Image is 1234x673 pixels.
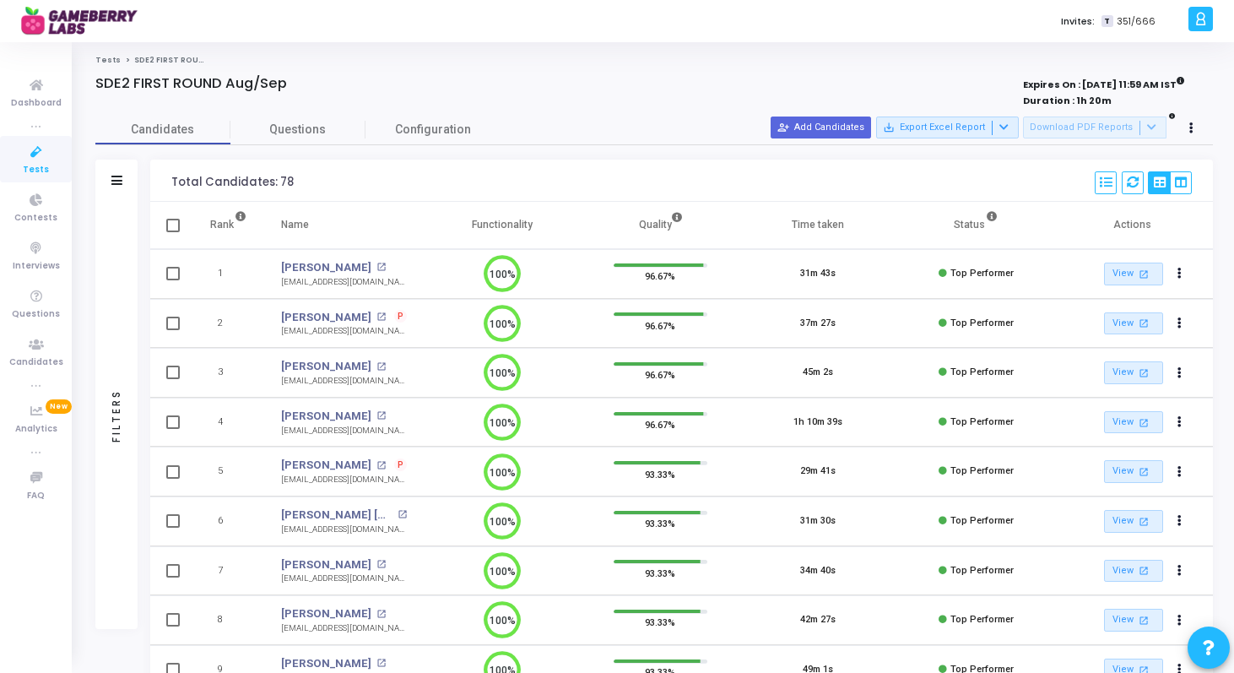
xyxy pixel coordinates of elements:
div: [EMAIL_ADDRESS][DOMAIN_NAME] [281,325,407,338]
div: 31m 43s [800,267,836,281]
a: Tests [95,55,121,65]
img: logo [21,4,148,38]
mat-icon: open_in_new [376,411,386,421]
div: Filters [109,323,124,508]
td: 5 [192,447,264,497]
mat-icon: open_in_new [1136,415,1150,430]
button: Download PDF Reports [1023,117,1166,138]
mat-icon: open_in_new [1136,563,1150,578]
a: [PERSON_NAME] [281,408,371,425]
span: Tests [23,163,49,177]
strong: Duration : 1h 20m [1023,94,1112,107]
span: Analytics [15,422,57,437]
a: View [1104,460,1163,483]
button: Actions [1168,559,1192,583]
mat-icon: save_alt [883,122,895,133]
div: [EMAIL_ADDRESS][DOMAIN_NAME] [281,425,407,437]
a: View [1104,609,1163,632]
mat-icon: open_in_new [376,659,386,668]
div: 37m 27s [800,317,836,331]
a: [PERSON_NAME] [281,358,371,375]
button: Export Excel Report [876,117,1019,138]
button: Actions [1168,609,1192,632]
span: P [398,310,403,323]
span: 96.67% [645,268,675,285]
mat-icon: open_in_new [1136,316,1150,330]
span: Questions [12,307,60,322]
mat-icon: open_in_new [1136,514,1150,529]
span: Top Performer [950,614,1014,625]
span: Interviews [13,259,60,274]
div: Time taken [792,215,844,234]
span: SDE2 FIRST ROUND Aug/Sep [134,55,248,65]
button: Actions [1168,361,1192,385]
a: View [1104,510,1163,533]
button: Actions [1168,312,1192,335]
a: [PERSON_NAME] [PERSON_NAME] [281,507,392,524]
mat-icon: open_in_new [376,263,386,272]
mat-icon: open_in_new [1136,613,1150,627]
a: [PERSON_NAME] [281,259,371,276]
div: [EMAIL_ADDRESS][DOMAIN_NAME] [281,622,407,635]
mat-icon: open_in_new [1136,267,1150,281]
a: [PERSON_NAME] [281,556,371,573]
a: View [1104,411,1163,434]
span: 96.67% [645,366,675,383]
button: Add Candidates [771,117,871,138]
span: P [398,459,403,472]
td: 2 [192,299,264,349]
div: [EMAIL_ADDRESS][DOMAIN_NAME] [281,474,407,486]
span: Top Performer [950,416,1014,427]
span: 93.33% [645,465,675,482]
span: 351/666 [1117,14,1156,29]
th: Actions [1055,202,1213,249]
span: 96.67% [645,317,675,334]
th: Rank [192,202,264,249]
div: 29m 41s [800,464,836,479]
mat-icon: person_add_alt [777,122,789,133]
span: 96.67% [645,416,675,433]
mat-icon: open_in_new [1136,366,1150,380]
a: [PERSON_NAME] [281,605,371,622]
h4: SDE2 FIRST ROUND Aug/Sep [95,75,287,92]
div: 34m 40s [800,564,836,578]
div: 42m 27s [800,613,836,627]
div: 31m 30s [800,514,836,529]
span: Top Performer [950,268,1014,279]
span: Candidates [95,121,230,138]
span: 93.33% [645,614,675,631]
span: Configuration [395,121,471,138]
mat-icon: open_in_new [376,610,386,619]
a: [PERSON_NAME] [281,457,371,474]
span: Questions [230,121,365,138]
span: Top Performer [950,318,1014,328]
mat-icon: open_in_new [376,560,386,569]
strong: Expires On : [DATE] 11:59 AM IST [1023,73,1185,92]
div: [EMAIL_ADDRESS][DOMAIN_NAME] [281,375,407,388]
span: Candidates [9,355,63,370]
span: Top Performer [950,366,1014,377]
span: T [1101,15,1112,28]
a: [PERSON_NAME] [281,655,371,672]
span: Dashboard [11,96,62,111]
a: View [1104,560,1163,583]
span: FAQ [27,489,45,503]
mat-icon: open_in_new [376,362,386,372]
div: [EMAIL_ADDRESS][DOMAIN_NAME] [281,573,407,585]
td: 7 [192,546,264,596]
div: 45m 2s [803,366,833,380]
div: Name [281,215,309,234]
button: Actions [1168,460,1192,484]
a: [PERSON_NAME] [281,309,371,326]
span: Top Performer [950,515,1014,526]
td: 8 [192,595,264,645]
mat-icon: open_in_new [376,461,386,470]
mat-icon: open_in_new [376,312,386,322]
td: 3 [192,348,264,398]
div: Total Candidates: 78 [171,176,294,189]
th: Status [897,202,1055,249]
td: 1 [192,249,264,299]
a: View [1104,263,1163,285]
label: Invites: [1061,14,1095,29]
